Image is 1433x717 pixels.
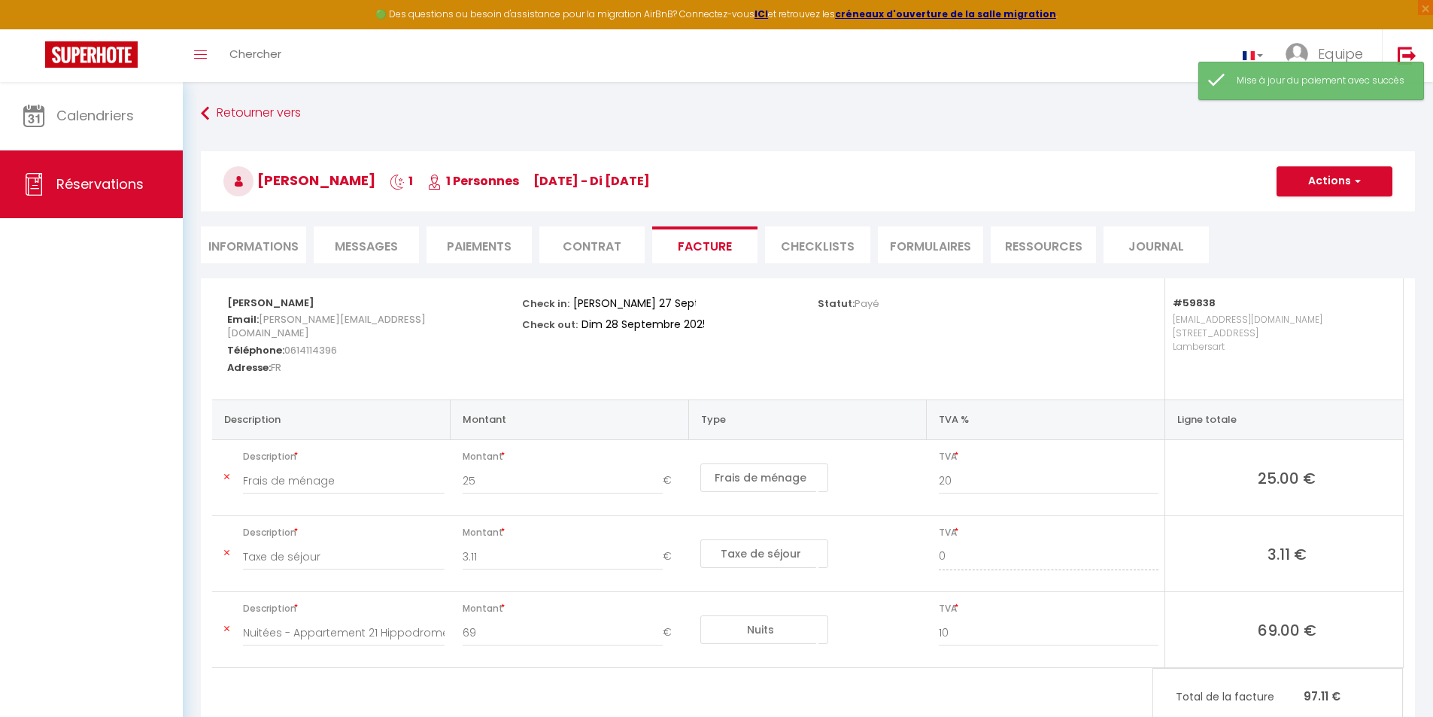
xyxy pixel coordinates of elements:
[688,400,927,439] th: Type
[1177,543,1397,564] span: 3.11 €
[227,343,284,357] strong: Téléphone:
[201,226,306,263] li: Informations
[227,308,426,344] span: [PERSON_NAME][EMAIL_ADDRESS][DOMAIN_NAME]
[663,543,682,570] span: €
[1398,46,1416,65] img: logout
[765,226,870,263] li: CHECKLISTS
[1177,467,1397,488] span: 25.00 €
[1173,309,1388,384] p: [EMAIL_ADDRESS][DOMAIN_NAME] [STREET_ADDRESS] Lambersart
[522,293,569,311] p: Check in:
[533,172,650,190] span: [DATE] - di [DATE]
[939,446,1158,467] span: TVA
[243,446,445,467] span: Description
[939,522,1158,543] span: TVA
[1176,688,1304,705] span: Total de la facture
[227,360,271,375] strong: Adresse:
[855,296,879,311] span: Payé
[45,41,138,68] img: Super Booking
[927,400,1165,439] th: TVA %
[1318,44,1363,63] span: Equipe
[1274,29,1382,82] a: ... Equipe
[56,175,144,193] span: Réservations
[335,238,398,255] span: Messages
[463,446,683,467] span: Montant
[451,400,689,439] th: Montant
[271,357,281,378] span: FR
[939,598,1158,619] span: TVA
[218,29,293,82] a: Chercher
[991,226,1096,263] li: Ressources
[212,400,451,439] th: Description
[427,226,532,263] li: Paiements
[463,598,683,619] span: Montant
[56,106,134,125] span: Calendriers
[1237,74,1408,88] div: Mise à jour du paiement avec succès
[652,226,757,263] li: Facture
[243,598,445,619] span: Description
[284,339,337,361] span: 0614114396
[1104,226,1209,263] li: Journal
[1286,43,1308,65] img: ...
[227,296,314,310] strong: [PERSON_NAME]
[754,8,768,20] a: ICI
[201,100,1415,127] a: Retourner vers
[223,171,375,190] span: [PERSON_NAME]
[539,226,645,263] li: Contrat
[522,314,578,332] p: Check out:
[663,467,682,494] span: €
[1277,166,1392,196] button: Actions
[818,293,879,311] p: Statut:
[1173,296,1216,310] strong: #59838
[1177,619,1397,640] span: 69.00 €
[227,312,259,327] strong: Email:
[663,619,682,646] span: €
[835,8,1056,20] a: créneaux d'ouverture de la salle migration
[12,6,57,51] button: Ouvrir le widget de chat LiveChat
[243,522,445,543] span: Description
[463,522,683,543] span: Montant
[1153,680,1402,712] p: 97.11 €
[878,226,983,263] li: FORMULAIRES
[1164,400,1403,439] th: Ligne totale
[427,172,519,190] span: 1 Personnes
[390,172,413,190] span: 1
[229,46,281,62] span: Chercher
